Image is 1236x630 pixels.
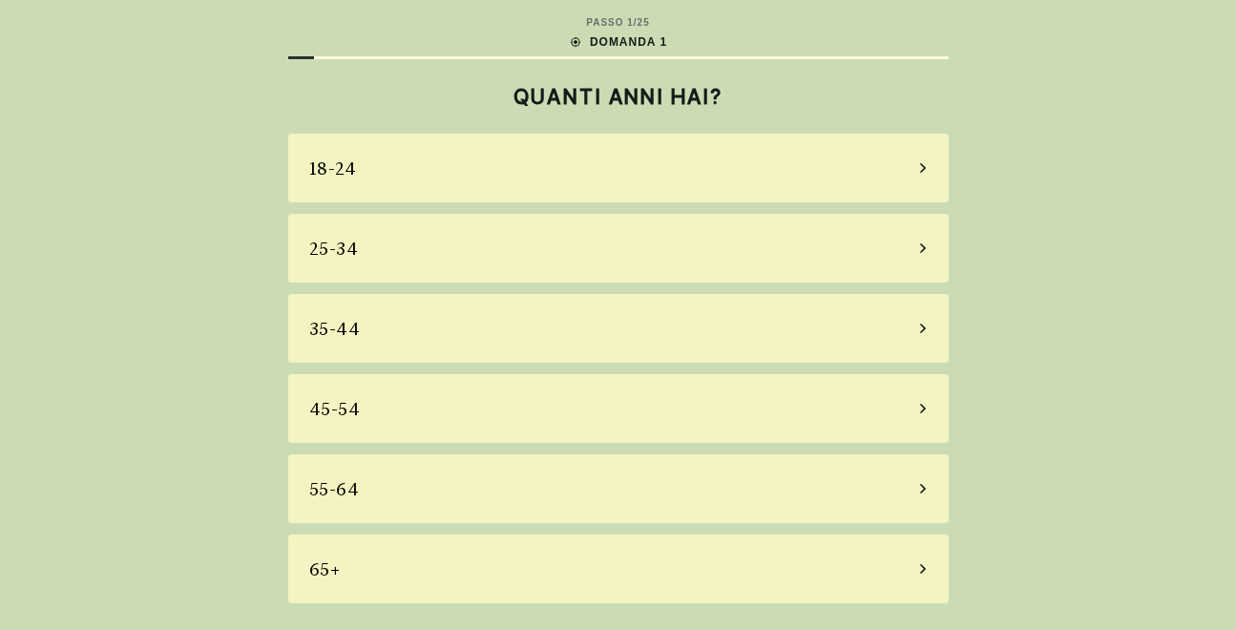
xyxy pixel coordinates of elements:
[309,236,359,262] div: 25-34
[586,15,650,30] div: PASSO 1/25
[309,396,361,422] div: 45-54
[590,33,667,51] font: DOMANDA 1
[309,156,357,181] div: 18-24
[309,476,360,502] div: 55-64
[309,556,341,582] div: 65+
[309,316,361,342] div: 35-44
[288,84,949,109] h2: QUANTI ANNI HAI?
